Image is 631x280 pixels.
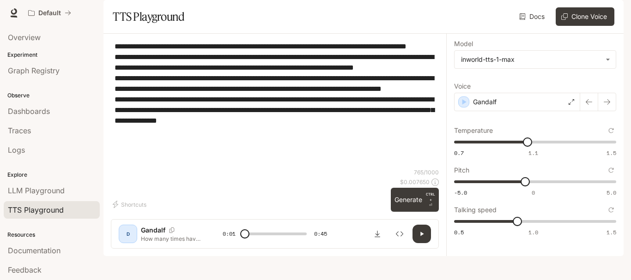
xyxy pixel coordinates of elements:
button: All workspaces [24,4,75,22]
span: 1.5 [607,149,616,157]
span: 5.0 [607,189,616,197]
p: Voice [454,83,471,89]
span: 1.0 [528,228,538,236]
span: 0.7 [454,149,464,157]
span: 0:01 [223,229,236,238]
p: Model [454,41,473,47]
p: How many times have you silenced your own inner voice out of fear of what others might think? Lis... [141,235,200,243]
button: Reset to default [606,165,616,175]
p: Temperature [454,127,493,134]
button: Download audio [368,225,387,243]
p: Gandalf [141,226,165,235]
a: Docs [517,7,548,26]
button: Reset to default [606,205,616,215]
span: 1.1 [528,149,538,157]
button: Inspect [390,225,409,243]
p: Gandalf [473,97,497,107]
div: D [121,226,135,241]
span: 0.5 [454,228,464,236]
p: Default [38,9,61,17]
div: inworld-tts-1-max [461,55,601,64]
p: ⏎ [426,191,435,208]
p: Talking speed [454,207,497,213]
h1: TTS Playground [113,7,184,26]
p: Pitch [454,167,469,173]
span: 0:45 [314,229,327,238]
span: 1.5 [607,228,616,236]
button: GenerateCTRL +⏎ [391,188,439,212]
div: inworld-tts-1-max [455,51,616,68]
span: -5.0 [454,189,467,197]
button: Clone Voice [556,7,614,26]
span: 0 [532,189,535,197]
button: Reset to default [606,125,616,136]
button: Copy Voice ID [165,227,178,233]
button: Shortcuts [111,197,150,212]
p: CTRL + [426,191,435,203]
